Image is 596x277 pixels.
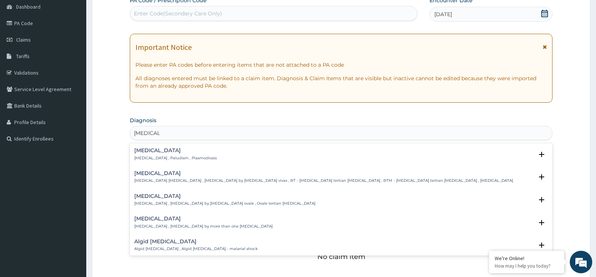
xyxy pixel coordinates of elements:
label: Diagnosis [130,117,156,124]
p: No claim item [317,253,365,261]
textarea: Type your message and hit 'Enter' [4,192,143,218]
p: [MEDICAL_DATA] , Paludism , Plasmodiosis [134,156,217,161]
h4: Algid [MEDICAL_DATA] [134,239,258,244]
span: Tariffs [16,53,30,60]
p: [MEDICAL_DATA] , [MEDICAL_DATA] by more than one [MEDICAL_DATA] [134,224,273,229]
i: open select status [537,172,546,181]
span: Claims [16,36,31,43]
h4: [MEDICAL_DATA] [134,193,315,199]
p: Please enter PA codes before entering items that are not attached to a PA code [135,61,547,69]
i: open select status [537,195,546,204]
i: open select status [537,150,546,159]
div: Chat with us now [39,42,126,52]
span: [DATE] [434,10,452,18]
div: Enter Code(Secondary Care Only) [134,10,222,17]
span: We're online! [44,88,104,163]
i: open select status [537,218,546,227]
div: Minimize live chat window [123,4,141,22]
p: All diagnoses entered must be linked to a claim item. Diagnosis & Claim Items that are visible bu... [135,75,547,90]
p: Algid [MEDICAL_DATA] , Algid [MEDICAL_DATA] - malarial shock [134,246,258,252]
img: d_794563401_company_1708531726252_794563401 [14,37,30,56]
h1: Important Notice [135,43,192,51]
i: open select status [537,241,546,250]
h4: [MEDICAL_DATA] [134,171,513,176]
div: We're Online! [495,255,558,262]
h4: [MEDICAL_DATA] [134,216,273,222]
p: [MEDICAL_DATA] [MEDICAL_DATA] , [MEDICAL_DATA] by [MEDICAL_DATA] vivax , BT - [MEDICAL_DATA] tert... [134,178,513,183]
span: Dashboard [16,3,41,10]
p: How may I help you today? [495,263,558,269]
p: [MEDICAL_DATA] , [MEDICAL_DATA] by [MEDICAL_DATA] ovale , Ovale tertian [MEDICAL_DATA] [134,201,315,206]
h4: [MEDICAL_DATA] [134,148,217,153]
